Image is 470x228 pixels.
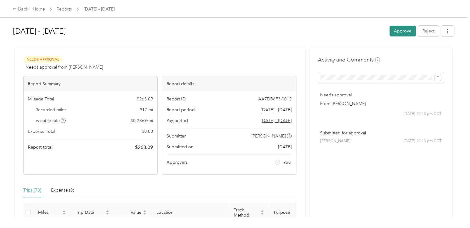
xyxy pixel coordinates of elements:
p: From [PERSON_NAME] [320,100,442,107]
th: Miles [33,202,71,223]
div: Report details [162,76,296,91]
div: Report Summary [24,76,157,91]
span: Variable rate [36,117,66,124]
span: caret-up [106,209,109,213]
span: Go to pay period [261,117,292,124]
span: $ 263.09 [135,144,153,151]
th: Location [151,202,229,223]
div: Back [12,6,28,13]
span: $ 263.09 [137,96,153,102]
span: [DATE] - [DATE] [84,6,115,12]
span: [DATE] - [DATE] [261,107,292,113]
span: [PERSON_NAME] [251,133,286,139]
p: Needs approval [320,92,442,98]
span: Recorded miles [36,107,66,113]
span: Pay period [167,117,188,124]
span: Report period [167,107,195,113]
span: caret-down [143,212,146,216]
div: Expense (0) [51,187,74,194]
a: Home [33,6,45,12]
span: caret-down [106,212,109,216]
span: Expense Total [28,128,55,135]
span: Miles [38,210,61,215]
p: Submitted for approval [320,130,442,136]
span: Needs approval from [PERSON_NAME] [25,64,103,70]
span: [DATE] 10:13 pm CDT [403,111,442,117]
span: caret-down [260,212,264,216]
span: [PERSON_NAME] [320,138,350,144]
span: Submitter [167,133,186,139]
h1: Aug 1 - 31, 2025 [13,24,385,39]
iframe: Everlance-gr Chat Button Frame [435,193,470,228]
span: Trip Date [76,210,104,215]
span: Mileage Total [28,96,54,102]
span: Track Method [234,207,259,218]
a: Reports [57,6,72,12]
span: Submitted on [167,144,194,150]
span: Report total [28,144,53,150]
button: Reject [418,26,439,36]
span: Needs Approval [23,56,62,63]
span: [DATE] 10:13 pm CDT [403,138,442,144]
th: Value [114,202,151,223]
th: Purpose [269,202,316,223]
span: Value [119,210,141,215]
span: $ 0.00 [142,128,153,135]
span: caret-up [62,209,66,213]
th: Trip Date [71,202,114,223]
span: AA7DB6F3-0012 [258,96,292,102]
span: $ 0.2869 / mi [131,117,153,124]
span: You [283,159,291,166]
span: caret-down [62,212,66,216]
button: Approve [389,26,416,36]
span: Purpose [274,210,306,215]
span: [DATE] [278,144,292,150]
span: caret-up [260,209,264,213]
span: Report ID [167,96,186,102]
span: 917 mi [140,107,153,113]
span: Approvers [167,159,188,166]
span: caret-up [143,209,146,213]
th: Track Method [229,202,269,223]
div: Trips (73) [23,187,41,194]
h4: Activity and Comments [318,56,380,64]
